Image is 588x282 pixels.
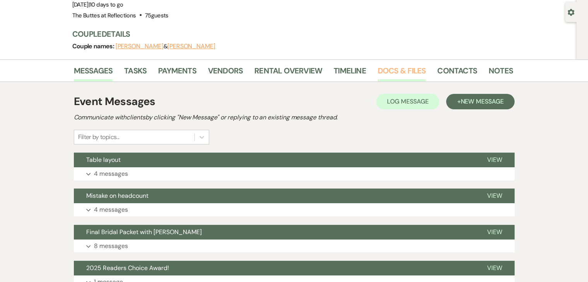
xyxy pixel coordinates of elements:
button: Final Bridal Packet with [PERSON_NAME] [74,225,475,240]
span: 10 days to go [90,1,123,8]
button: Log Message [376,94,439,109]
button: [PERSON_NAME] [116,43,164,49]
button: Table layout [74,153,475,167]
a: Contacts [437,65,477,82]
span: [DATE] [72,1,123,8]
button: [PERSON_NAME] [167,43,215,49]
button: 4 messages [74,167,515,180]
button: 8 messages [74,240,515,253]
div: Filter by topics... [78,133,119,142]
a: Docs & Files [378,65,426,82]
h1: Event Messages [74,93,155,110]
a: Payments [158,65,196,82]
p: 4 messages [94,169,128,179]
span: & [116,42,215,50]
span: Final Bridal Packet with [PERSON_NAME] [86,228,202,236]
h3: Couple Details [72,29,505,39]
button: Open lead details [568,8,574,15]
h2: Communicate with clients by clicking "New Message" or replying to an existing message thread. [74,113,515,122]
button: 4 messages [74,203,515,216]
a: Tasks [124,65,147,82]
button: +New Message [446,94,514,109]
span: View [487,192,502,200]
button: View [475,189,515,203]
button: View [475,225,515,240]
span: Couple names: [72,42,116,50]
p: 4 messages [94,205,128,215]
span: New Message [460,97,503,105]
span: | [89,1,123,8]
a: Vendors [208,65,243,82]
a: Messages [74,65,113,82]
a: Notes [489,65,513,82]
span: View [487,156,502,164]
span: Table layout [86,156,121,164]
a: Timeline [334,65,366,82]
span: 2025 Readers Choice Award! [86,264,169,272]
p: 8 messages [94,241,128,251]
button: 2025 Readers Choice Award! [74,261,475,275]
span: 75 guests [145,12,169,19]
a: Rental Overview [254,65,322,82]
button: View [475,261,515,275]
span: Mistake on headcount [86,192,148,200]
span: The Buttes at Reflections [72,12,136,19]
button: View [475,153,515,167]
span: View [487,228,502,236]
span: Log Message [387,97,428,105]
span: View [487,264,502,272]
button: Mistake on headcount [74,189,475,203]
